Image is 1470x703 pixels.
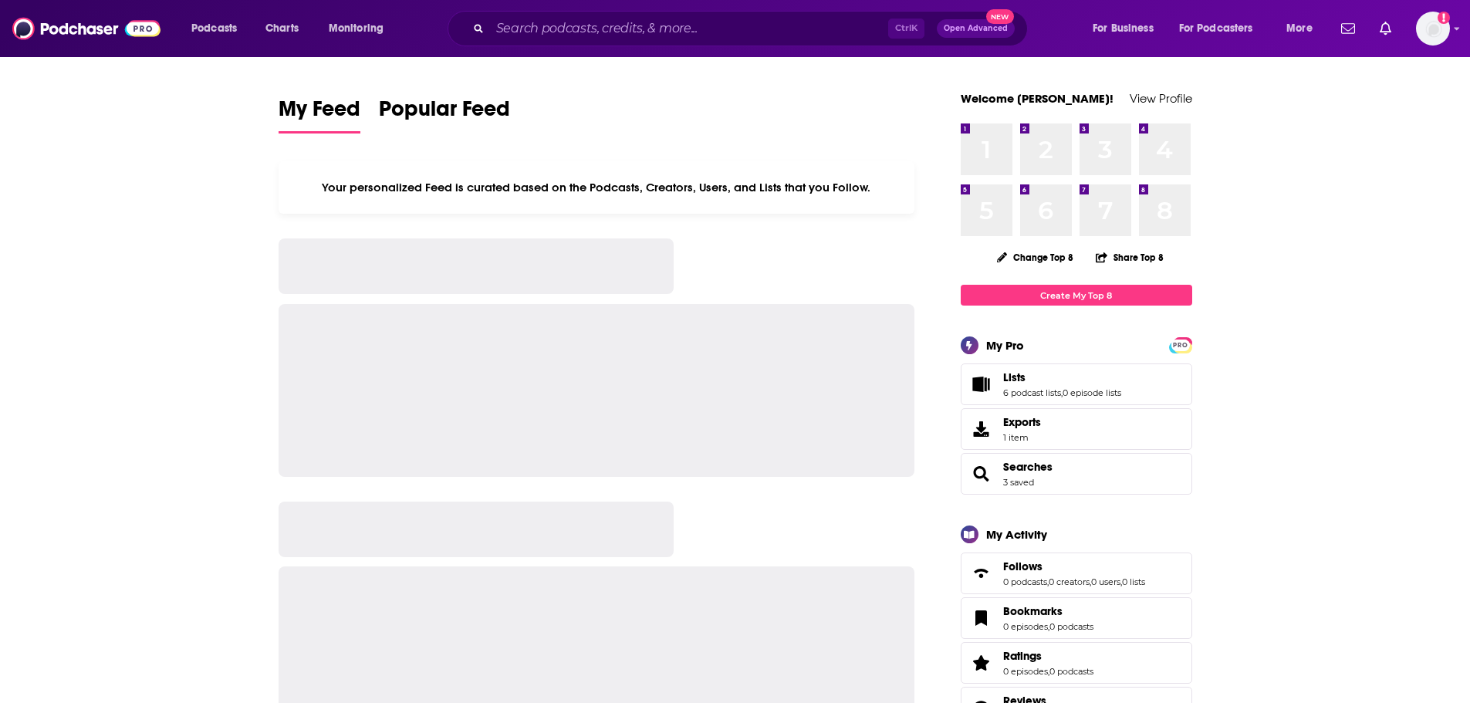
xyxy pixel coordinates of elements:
[1416,12,1450,46] button: Show profile menu
[1003,649,1042,663] span: Ratings
[1171,340,1190,351] span: PRO
[181,16,257,41] button: open menu
[1003,649,1093,663] a: Ratings
[191,18,237,39] span: Podcasts
[1091,576,1120,587] a: 0 users
[1049,576,1090,587] a: 0 creators
[1049,621,1093,632] a: 0 podcasts
[1335,15,1361,42] a: Show notifications dropdown
[961,91,1113,106] a: Welcome [PERSON_NAME]!
[1416,12,1450,46] span: Logged in as ILATeam
[1003,415,1041,429] span: Exports
[961,453,1192,495] span: Searches
[1093,18,1154,39] span: For Business
[1003,370,1121,384] a: Lists
[279,96,360,134] a: My Feed
[937,19,1015,38] button: Open AdvancedNew
[1416,12,1450,46] img: User Profile
[961,408,1192,450] a: Exports
[966,463,997,485] a: Searches
[1003,666,1048,677] a: 0 episodes
[986,338,1024,353] div: My Pro
[966,652,997,674] a: Ratings
[1003,559,1145,573] a: Follows
[966,418,997,440] span: Exports
[1130,91,1192,106] a: View Profile
[961,642,1192,684] span: Ratings
[1048,666,1049,677] span: ,
[1003,432,1041,443] span: 1 item
[1374,15,1397,42] a: Show notifications dropdown
[1171,339,1190,350] a: PRO
[1003,559,1043,573] span: Follows
[12,14,161,43] img: Podchaser - Follow, Share and Rate Podcasts
[1003,387,1061,398] a: 6 podcast lists
[265,18,299,39] span: Charts
[961,597,1192,639] span: Bookmarks
[490,16,888,41] input: Search podcasts, credits, & more...
[1179,18,1253,39] span: For Podcasters
[329,18,384,39] span: Monitoring
[1438,12,1450,24] svg: Add a profile image
[1122,576,1145,587] a: 0 lists
[379,96,510,134] a: Popular Feed
[988,248,1083,267] button: Change Top 8
[1003,604,1063,618] span: Bookmarks
[379,96,510,131] span: Popular Feed
[1049,666,1093,677] a: 0 podcasts
[966,607,997,629] a: Bookmarks
[961,363,1192,405] span: Lists
[279,161,915,214] div: Your personalized Feed is curated based on the Podcasts, Creators, Users, and Lists that you Follow.
[1048,621,1049,632] span: ,
[1061,387,1063,398] span: ,
[1003,604,1093,618] a: Bookmarks
[318,16,404,41] button: open menu
[1063,387,1121,398] a: 0 episode lists
[1003,576,1047,587] a: 0 podcasts
[1286,18,1313,39] span: More
[961,553,1192,594] span: Follows
[888,19,924,39] span: Ctrl K
[1003,460,1053,474] a: Searches
[1120,576,1122,587] span: ,
[1090,576,1091,587] span: ,
[1003,370,1026,384] span: Lists
[462,11,1043,46] div: Search podcasts, credits, & more...
[1003,477,1034,488] a: 3 saved
[1276,16,1332,41] button: open menu
[1047,576,1049,587] span: ,
[1082,16,1173,41] button: open menu
[944,25,1008,32] span: Open Advanced
[1003,621,1048,632] a: 0 episodes
[966,373,997,395] a: Lists
[255,16,308,41] a: Charts
[279,96,360,131] span: My Feed
[961,285,1192,306] a: Create My Top 8
[986,527,1047,542] div: My Activity
[966,563,997,584] a: Follows
[1169,16,1276,41] button: open menu
[986,9,1014,24] span: New
[1095,242,1164,272] button: Share Top 8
